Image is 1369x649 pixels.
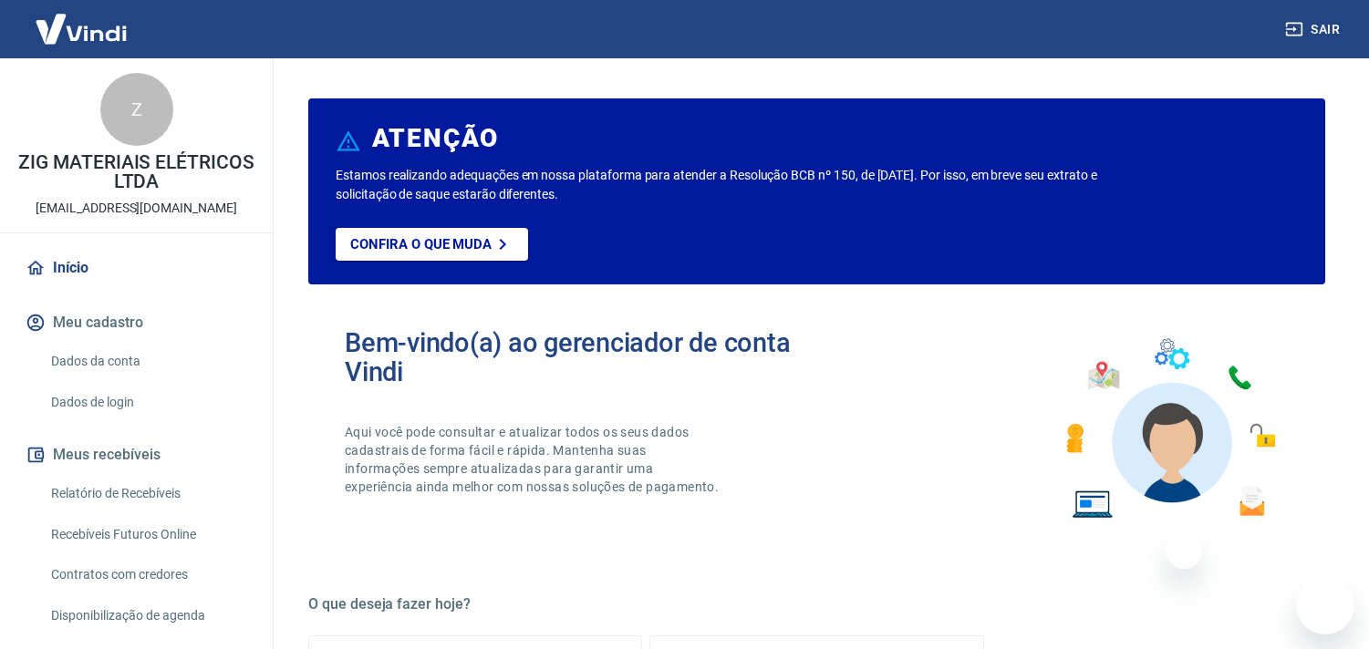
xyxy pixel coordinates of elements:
[336,228,528,261] a: Confira o que muda
[308,595,1325,613] h5: O que deseja fazer hoje?
[44,475,251,512] a: Relatório de Recebíveis
[15,153,258,191] p: ZIG MATERIAIS ELÉTRICOS LTDA
[22,435,251,475] button: Meus recebíveis
[1296,576,1354,634] iframe: Botão para abrir a janela de mensagens
[36,199,237,218] p: [EMAIL_ADDRESS][DOMAIN_NAME]
[1166,532,1202,569] iframe: Fechar mensagem
[350,236,492,252] p: Confira o que muda
[44,556,251,593] a: Contratos com credores
[1050,328,1289,530] img: Imagem de um avatar masculino com diversos icones exemplificando as funcionalidades do gerenciado...
[345,423,722,496] p: Aqui você pode consultar e atualizar todos os seus dados cadastrais de forma fácil e rápida. Mant...
[44,516,251,553] a: Recebíveis Futuros Online
[22,303,251,343] button: Meu cadastro
[44,597,251,634] a: Disponibilização de agenda
[22,1,140,57] img: Vindi
[44,384,251,421] a: Dados de login
[22,248,251,288] a: Início
[44,343,251,380] a: Dados da conta
[1281,13,1347,46] button: Sair
[100,73,173,146] div: Z
[345,328,817,386] h2: Bem-vindo(a) ao gerenciador de conta Vindi
[336,166,1105,204] p: Estamos realizando adequações em nossa plataforma para atender a Resolução BCB nº 150, de [DATE]....
[372,129,499,148] h6: ATENÇÃO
